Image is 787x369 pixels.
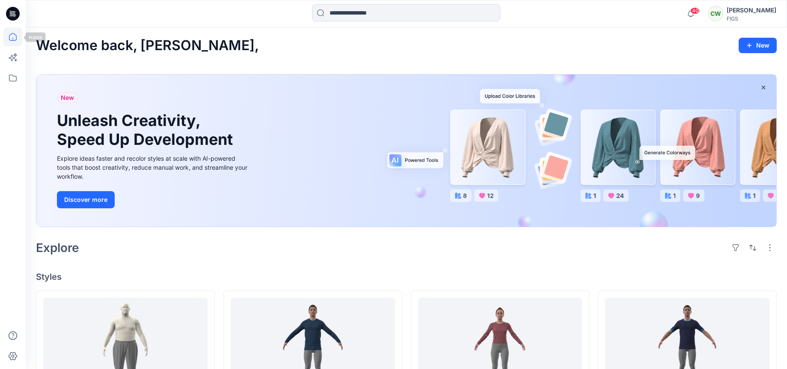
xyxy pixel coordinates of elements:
[57,191,249,208] a: Discover more
[36,38,259,54] h2: Welcome back, [PERSON_NAME],
[57,111,237,148] h1: Unleash Creativity, Speed Up Development
[708,6,723,21] div: CW
[727,5,776,15] div: [PERSON_NAME]
[727,15,776,22] div: FIGS
[57,154,249,181] div: Explore ideas faster and recolor styles at scale with AI-powered tools that boost creativity, red...
[36,272,777,282] h4: Styles
[36,241,79,255] h2: Explore
[690,7,700,14] span: 40
[61,93,74,103] span: New
[739,38,777,53] button: New
[57,191,115,208] button: Discover more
